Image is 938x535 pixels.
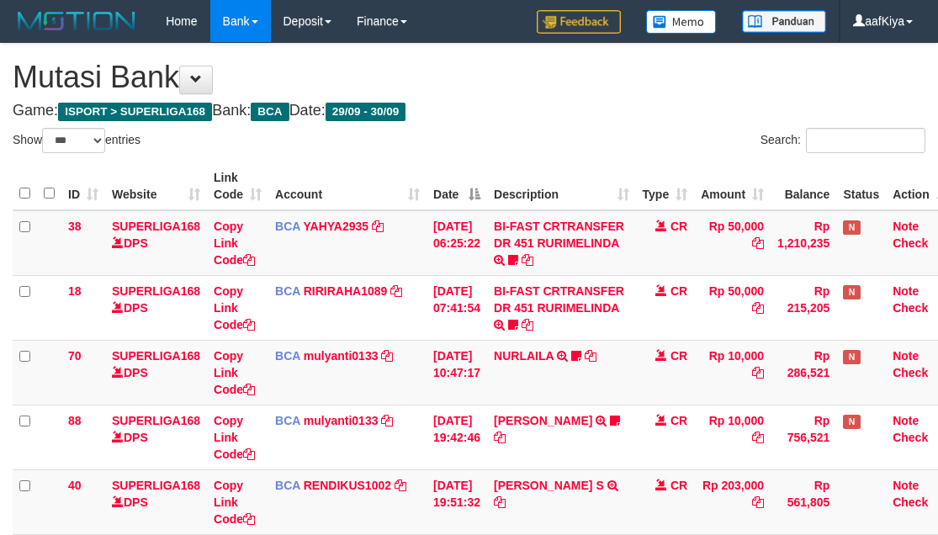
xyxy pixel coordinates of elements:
[752,495,764,509] a: Copy Rp 203,000 to clipboard
[694,340,771,405] td: Rp 10,000
[494,349,554,363] a: NURLAILA
[304,349,379,363] a: mulyanti0133
[427,340,487,405] td: [DATE] 10:47:17
[112,220,200,233] a: SUPERLIGA168
[752,301,764,315] a: Copy Rp 50,000 to clipboard
[105,275,207,340] td: DPS
[893,495,928,509] a: Check
[893,236,928,250] a: Check
[670,414,687,427] span: CR
[487,210,635,276] td: BI-FAST CRTRANSFER DR 451 RURIMELINDA
[760,128,925,153] label: Search:
[843,350,860,364] span: Has Note
[752,366,764,379] a: Copy Rp 10,000 to clipboard
[670,284,687,298] span: CR
[537,10,621,34] img: Feedback.jpg
[304,220,369,233] a: YAHYA2935
[771,162,836,210] th: Balance
[522,318,533,331] a: Copy BI-FAST CRTRANSFER DR 451 RURIMELINDA to clipboard
[893,366,928,379] a: Check
[487,162,635,210] th: Description: activate to sort column ascending
[268,162,427,210] th: Account: activate to sort column ascending
[427,469,487,534] td: [DATE] 19:51:32
[13,103,925,119] h4: Game: Bank: Date:
[372,220,384,233] a: Copy YAHYA2935 to clipboard
[427,275,487,340] td: [DATE] 07:41:54
[214,414,255,461] a: Copy Link Code
[390,284,402,298] a: Copy RIRIRAHA1089 to clipboard
[694,162,771,210] th: Amount: activate to sort column ascending
[694,469,771,534] td: Rp 203,000
[893,431,928,444] a: Check
[427,210,487,276] td: [DATE] 06:25:22
[893,284,919,298] a: Note
[112,349,200,363] a: SUPERLIGA168
[61,162,105,210] th: ID: activate to sort column ascending
[275,414,300,427] span: BCA
[670,479,687,492] span: CR
[752,236,764,250] a: Copy Rp 50,000 to clipboard
[427,162,487,210] th: Date: activate to sort column descending
[893,220,919,233] a: Note
[275,284,300,298] span: BCA
[214,284,255,331] a: Copy Link Code
[893,479,919,492] a: Note
[381,349,393,363] a: Copy mulyanti0133 to clipboard
[275,220,300,233] span: BCA
[105,340,207,405] td: DPS
[670,349,687,363] span: CR
[771,405,836,469] td: Rp 756,521
[112,479,200,492] a: SUPERLIGA168
[105,405,207,469] td: DPS
[487,275,635,340] td: BI-FAST CRTRANSFER DR 451 RURIMELINDA
[326,103,406,121] span: 29/09 - 30/09
[112,284,200,298] a: SUPERLIGA168
[13,128,140,153] label: Show entries
[694,275,771,340] td: Rp 50,000
[68,349,82,363] span: 70
[68,220,82,233] span: 38
[304,414,379,427] a: mulyanti0133
[843,415,860,429] span: Has Note
[694,210,771,276] td: Rp 50,000
[522,253,533,267] a: Copy BI-FAST CRTRANSFER DR 451 RURIMELINDA to clipboard
[105,162,207,210] th: Website: activate to sort column ascending
[105,469,207,534] td: DPS
[771,275,836,340] td: Rp 215,205
[275,479,300,492] span: BCA
[381,414,393,427] a: Copy mulyanti0133 to clipboard
[13,8,140,34] img: MOTION_logo.png
[585,349,596,363] a: Copy NURLAILA to clipboard
[670,220,687,233] span: CR
[771,210,836,276] td: Rp 1,210,235
[68,414,82,427] span: 88
[893,414,919,427] a: Note
[636,162,695,210] th: Type: activate to sort column ascending
[112,414,200,427] a: SUPERLIGA168
[893,301,928,315] a: Check
[742,10,826,33] img: panduan.png
[752,431,764,444] a: Copy Rp 10,000 to clipboard
[771,340,836,405] td: Rp 286,521
[694,405,771,469] td: Rp 10,000
[771,469,836,534] td: Rp 561,805
[494,479,604,492] a: [PERSON_NAME] S
[843,220,860,235] span: Has Note
[427,405,487,469] td: [DATE] 19:42:46
[214,349,255,396] a: Copy Link Code
[806,128,925,153] input: Search:
[836,162,886,210] th: Status
[494,431,506,444] a: Copy ACHMAD YUSRI to clipboard
[68,284,82,298] span: 18
[58,103,212,121] span: ISPORT > SUPERLIGA168
[214,479,255,526] a: Copy Link Code
[395,479,406,492] a: Copy RENDIKUS1002 to clipboard
[843,285,860,299] span: Has Note
[275,349,300,363] span: BCA
[494,495,506,509] a: Copy SRI WAHYUNI S to clipboard
[251,103,289,121] span: BCA
[207,162,268,210] th: Link Code: activate to sort column ascending
[494,414,592,427] a: [PERSON_NAME]
[214,220,255,267] a: Copy Link Code
[893,349,919,363] a: Note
